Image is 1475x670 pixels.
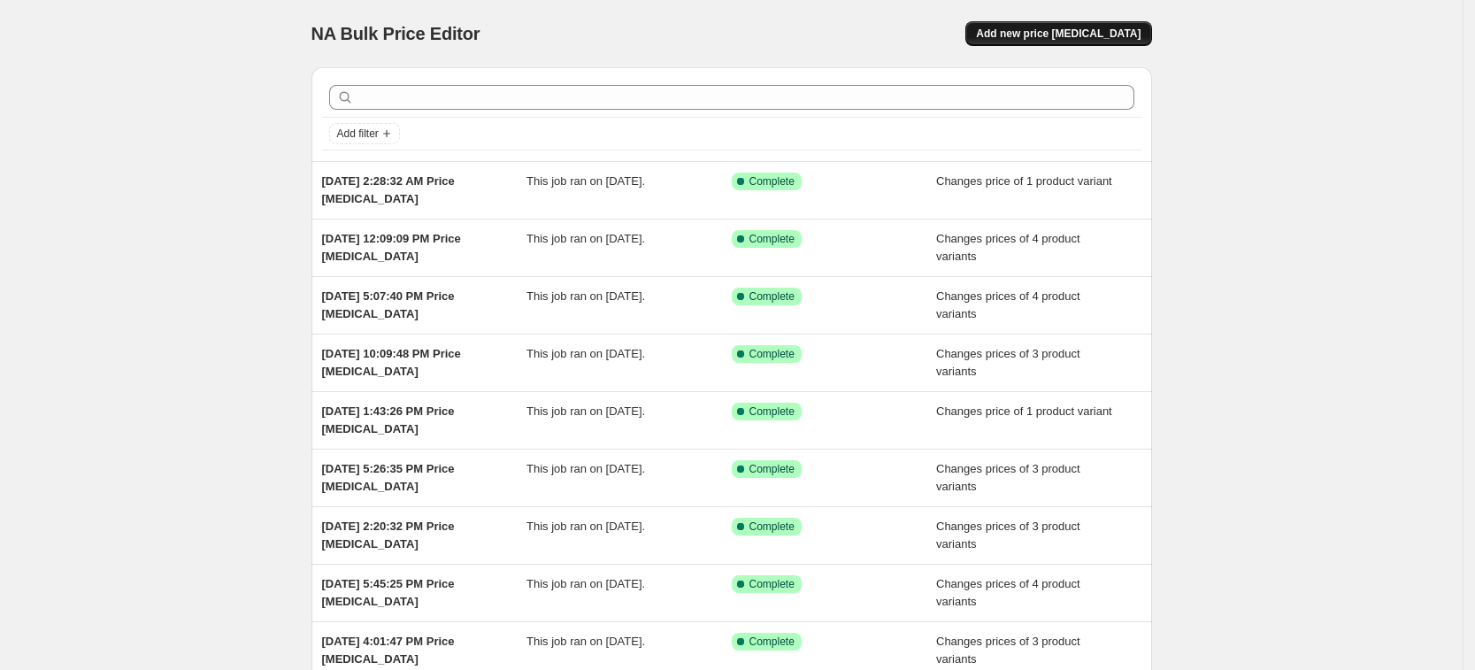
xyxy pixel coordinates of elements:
[322,289,455,320] span: [DATE] 5:07:40 PM Price [MEDICAL_DATA]
[526,174,645,188] span: This job ran on [DATE].
[322,462,455,493] span: [DATE] 5:26:35 PM Price [MEDICAL_DATA]
[749,347,795,361] span: Complete
[749,404,795,419] span: Complete
[936,404,1112,418] span: Changes price of 1 product variant
[329,123,400,144] button: Add filter
[322,577,455,608] span: [DATE] 5:45:25 PM Price [MEDICAL_DATA]
[526,520,645,533] span: This job ran on [DATE].
[322,635,455,666] span: [DATE] 4:01:47 PM Price [MEDICAL_DATA]
[936,520,1080,551] span: Changes prices of 3 product variants
[976,27,1141,41] span: Add new price [MEDICAL_DATA]
[936,635,1080,666] span: Changes prices of 3 product variants
[936,232,1080,263] span: Changes prices of 4 product variants
[749,577,795,591] span: Complete
[749,520,795,534] span: Complete
[936,347,1080,378] span: Changes prices of 3 product variants
[526,577,645,590] span: This job ran on [DATE].
[322,520,455,551] span: [DATE] 2:20:32 PM Price [MEDICAL_DATA]
[322,174,455,205] span: [DATE] 2:28:32 AM Price [MEDICAL_DATA]
[749,462,795,476] span: Complete
[936,577,1080,608] span: Changes prices of 4 product variants
[526,347,645,360] span: This job ran on [DATE].
[965,21,1151,46] button: Add new price [MEDICAL_DATA]
[322,347,461,378] span: [DATE] 10:09:48 PM Price [MEDICAL_DATA]
[749,232,795,246] span: Complete
[526,462,645,475] span: This job ran on [DATE].
[526,635,645,648] span: This job ran on [DATE].
[322,404,455,435] span: [DATE] 1:43:26 PM Price [MEDICAL_DATA]
[526,232,645,245] span: This job ran on [DATE].
[526,289,645,303] span: This job ran on [DATE].
[936,289,1080,320] span: Changes prices of 4 product variants
[749,174,795,189] span: Complete
[337,127,379,141] span: Add filter
[311,24,480,43] span: NA Bulk Price Editor
[749,635,795,649] span: Complete
[749,289,795,304] span: Complete
[936,462,1080,493] span: Changes prices of 3 product variants
[936,174,1112,188] span: Changes price of 1 product variant
[526,404,645,418] span: This job ran on [DATE].
[322,232,461,263] span: [DATE] 12:09:09 PM Price [MEDICAL_DATA]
